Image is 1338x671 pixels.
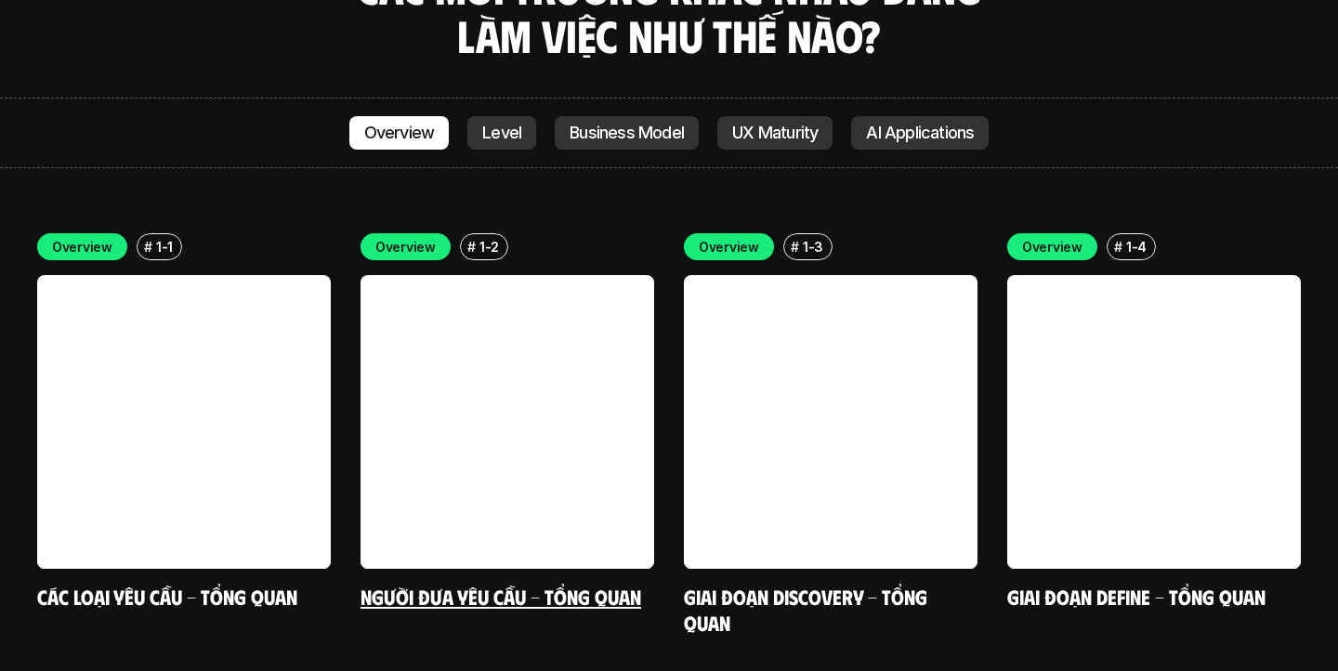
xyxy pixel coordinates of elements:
p: Business Model [570,124,684,142]
a: Người đưa yêu cầu - Tổng quan [361,584,641,609]
p: Overview [52,237,112,257]
p: Overview [1022,237,1082,257]
h6: # [1114,240,1122,254]
h6: # [467,240,476,254]
a: UX Maturity [717,116,833,150]
p: 1-1 [156,237,173,257]
a: AI Applications [851,116,989,150]
h6: # [144,240,152,254]
a: Business Model [555,116,699,150]
p: 1-3 [803,237,823,257]
a: Level [467,116,536,150]
p: Overview [375,237,436,257]
p: 1-4 [1126,237,1147,257]
p: Overview [699,237,759,257]
p: UX Maturity [732,124,818,142]
a: Giai đoạn Define - Tổng quan [1007,584,1266,609]
h6: # [791,240,799,254]
p: Overview [364,124,435,142]
p: 1-2 [479,237,499,257]
a: Giai đoạn Discovery - Tổng quan [684,584,932,635]
a: Overview [349,116,450,150]
p: AI Applications [866,124,974,142]
a: Các loại yêu cầu - Tổng quan [37,584,297,609]
p: Level [482,124,521,142]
